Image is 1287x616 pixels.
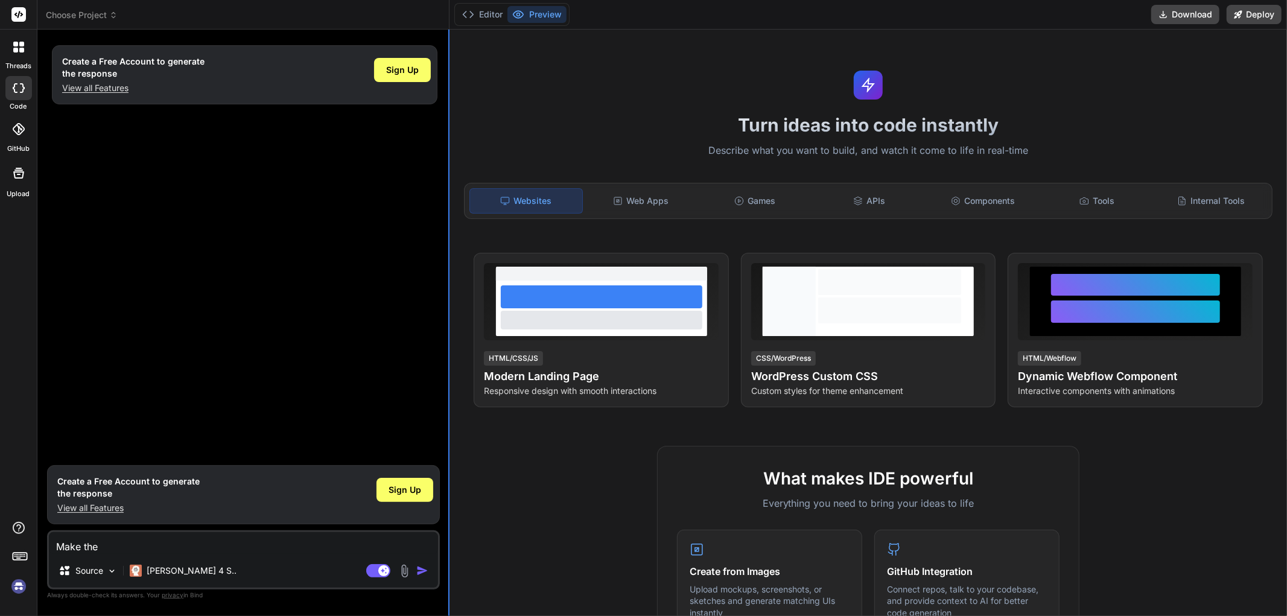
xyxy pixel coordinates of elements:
[484,351,543,366] div: HTML/CSS/JS
[507,6,567,23] button: Preview
[457,6,507,23] button: Editor
[389,484,421,496] span: Sign Up
[751,385,986,397] p: Custom styles for theme enhancement
[887,564,1047,579] h4: GitHub Integration
[57,502,200,514] p: View all Features
[484,385,719,397] p: Responsive design with smooth interactions
[813,188,925,214] div: APIs
[47,589,440,601] p: Always double-check its answers. Your in Bind
[5,61,31,71] label: threads
[1018,368,1253,385] h4: Dynamic Webflow Component
[1018,351,1081,366] div: HTML/Webflow
[699,188,811,214] div: Games
[457,114,1280,136] h1: Turn ideas into code instantly
[10,101,27,112] label: code
[751,368,986,385] h4: WordPress Custom CSS
[1041,188,1153,214] div: Tools
[677,496,1060,510] p: Everything you need to bring your ideas to life
[49,532,438,554] textarea: Make the
[416,565,428,577] img: icon
[7,144,30,154] label: GitHub
[1155,188,1267,214] div: Internal Tools
[147,565,237,577] p: [PERSON_NAME] 4 S..
[484,368,719,385] h4: Modern Landing Page
[1227,5,1282,24] button: Deploy
[585,188,697,214] div: Web Apps
[751,351,816,366] div: CSS/WordPress
[7,189,30,199] label: Upload
[927,188,1039,214] div: Components
[46,9,118,21] span: Choose Project
[1151,5,1219,24] button: Download
[677,466,1060,491] h2: What makes IDE powerful
[62,56,205,80] h1: Create a Free Account to generate the response
[130,565,142,577] img: Claude 4 Sonnet
[398,564,412,578] img: attachment
[1018,385,1253,397] p: Interactive components with animations
[57,475,200,500] h1: Create a Free Account to generate the response
[75,565,103,577] p: Source
[469,188,582,214] div: Websites
[8,576,29,597] img: signin
[457,143,1280,159] p: Describe what you want to build, and watch it come to life in real-time
[107,566,117,576] img: Pick Models
[690,564,850,579] h4: Create from Images
[162,591,183,599] span: privacy
[62,82,205,94] p: View all Features
[386,64,419,76] span: Sign Up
